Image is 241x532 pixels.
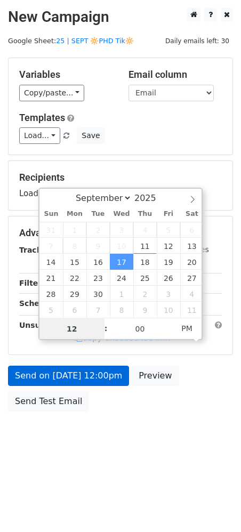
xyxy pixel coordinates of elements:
[63,302,86,318] span: October 6, 2025
[157,211,180,217] span: Fri
[110,238,133,254] span: September 10, 2025
[63,254,86,270] span: September 15, 2025
[188,481,241,532] iframe: Chat Widget
[8,391,89,412] a: Send Test Email
[157,286,180,302] span: October 3, 2025
[39,302,63,318] span: October 5, 2025
[19,172,222,183] h5: Recipients
[110,222,133,238] span: September 3, 2025
[8,37,134,45] small: Google Sheet:
[110,254,133,270] span: September 17, 2025
[86,254,110,270] span: September 16, 2025
[110,286,133,302] span: October 1, 2025
[133,238,157,254] span: September 11, 2025
[132,366,179,386] a: Preview
[157,222,180,238] span: September 5, 2025
[39,211,63,217] span: Sun
[19,85,84,101] a: Copy/paste...
[133,211,157,217] span: Thu
[162,37,233,45] a: Daily emails left: 30
[180,211,204,217] span: Sat
[39,222,63,238] span: August 31, 2025
[63,286,86,302] span: September 29, 2025
[19,172,222,199] div: Loading...
[86,222,110,238] span: September 2, 2025
[19,112,65,123] a: Templates
[86,286,110,302] span: September 30, 2025
[133,270,157,286] span: September 25, 2025
[19,69,113,80] h5: Variables
[86,270,110,286] span: September 23, 2025
[63,222,86,238] span: September 1, 2025
[39,270,63,286] span: September 21, 2025
[19,227,222,239] h5: Advanced
[77,127,105,144] button: Save
[74,333,170,343] a: Copy unsubscribe link
[56,37,134,45] a: 25 | SEPT 🔆PHD Tik🔆
[105,318,108,339] span: :
[132,193,170,203] input: Year
[157,302,180,318] span: October 10, 2025
[39,254,63,270] span: September 14, 2025
[180,286,204,302] span: October 4, 2025
[63,270,86,286] span: September 22, 2025
[180,222,204,238] span: September 6, 2025
[167,244,208,255] label: UTM Codes
[86,238,110,254] span: September 9, 2025
[86,302,110,318] span: October 7, 2025
[19,321,71,329] strong: Unsubscribe
[157,270,180,286] span: September 26, 2025
[110,211,133,217] span: Wed
[19,299,58,308] strong: Schedule
[8,8,233,26] h2: New Campaign
[128,69,222,80] h5: Email column
[110,302,133,318] span: October 8, 2025
[133,302,157,318] span: October 9, 2025
[180,270,204,286] span: September 27, 2025
[86,211,110,217] span: Tue
[133,286,157,302] span: October 2, 2025
[172,318,202,339] span: Click to toggle
[108,318,173,340] input: Minute
[19,279,46,287] strong: Filters
[63,211,86,217] span: Mon
[133,254,157,270] span: September 18, 2025
[39,238,63,254] span: September 7, 2025
[19,246,55,254] strong: Tracking
[110,270,133,286] span: September 24, 2025
[8,366,129,386] a: Send on [DATE] 12:00pm
[157,238,180,254] span: September 12, 2025
[180,238,204,254] span: September 13, 2025
[63,238,86,254] span: September 8, 2025
[39,286,63,302] span: September 28, 2025
[39,318,105,340] input: Hour
[180,302,204,318] span: October 11, 2025
[180,254,204,270] span: September 20, 2025
[19,127,60,144] a: Load...
[157,254,180,270] span: September 19, 2025
[133,222,157,238] span: September 4, 2025
[162,35,233,47] span: Daily emails left: 30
